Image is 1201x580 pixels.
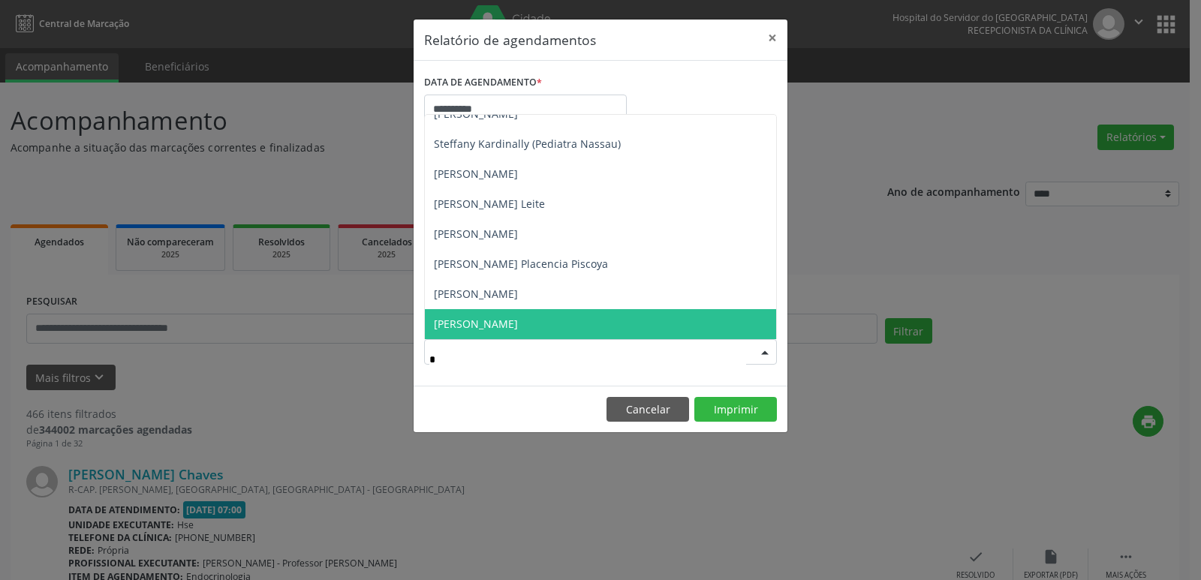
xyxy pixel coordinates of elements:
[424,30,596,50] h5: Relatório de agendamentos
[434,227,518,241] span: [PERSON_NAME]
[757,20,787,56] button: Close
[434,167,518,181] span: [PERSON_NAME]
[434,197,545,211] span: [PERSON_NAME] Leite
[607,397,689,422] button: Cancelar
[694,397,777,422] button: Imprimir
[434,257,608,271] span: [PERSON_NAME] Placencia Piscoya
[434,137,621,151] span: Steffany Kardinally (Pediatra Nassau)
[434,317,518,331] span: [PERSON_NAME]
[424,71,542,95] label: DATA DE AGENDAMENTO
[434,287,518,301] span: [PERSON_NAME]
